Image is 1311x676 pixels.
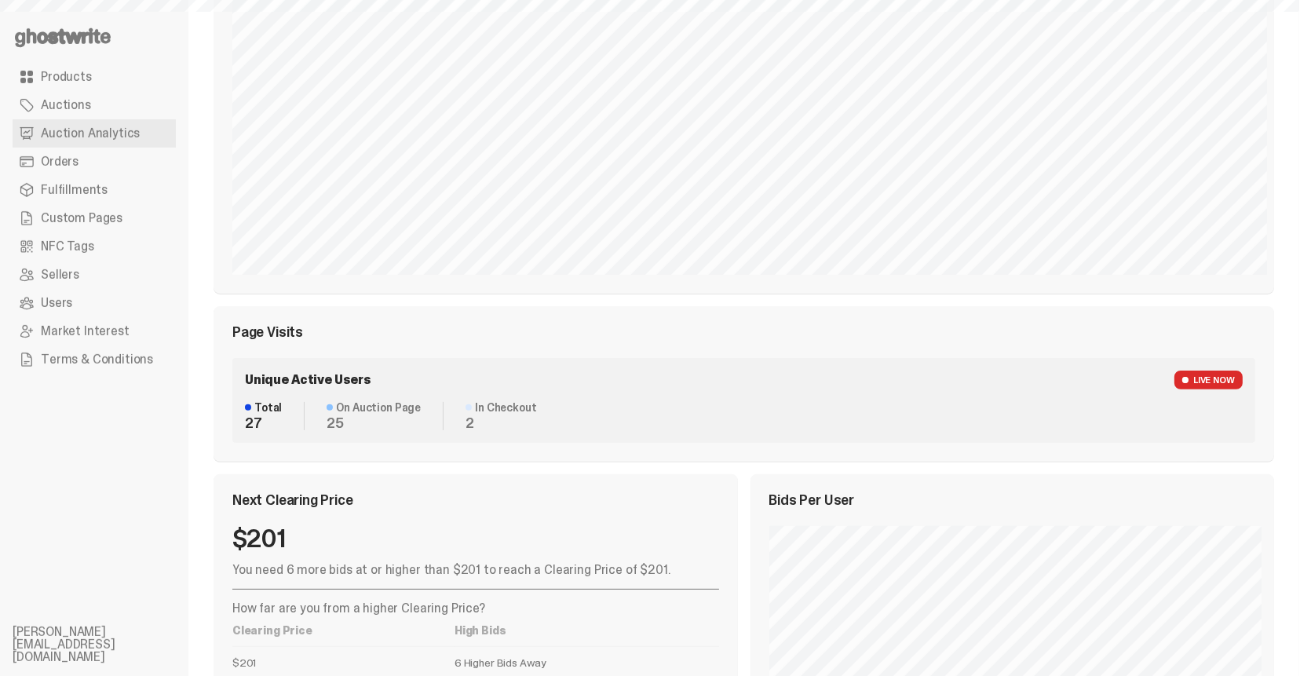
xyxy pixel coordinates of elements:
span: NFC Tags [41,240,94,253]
th: High Bids [455,615,718,647]
span: Bids Per User [769,493,855,507]
a: Terms & Conditions [13,345,176,374]
dt: Total [245,402,282,413]
a: Fulfillments [13,176,176,204]
span: Sellers [41,269,79,281]
span: Page Visits [232,325,303,339]
dt: In Checkout [466,402,536,413]
dt: On Auction Page [327,402,421,413]
span: Next Clearing Price [232,493,353,507]
span: Users [41,297,72,309]
span: Orders [41,155,79,168]
th: Clearing Price [232,615,455,647]
span: Market Interest [41,325,130,338]
a: Custom Pages [13,204,176,232]
a: Orders [13,148,176,176]
p: You need 6 more bids at or higher than $201 to reach a Clearing Price of $201. [232,564,719,576]
a: Products [13,63,176,91]
span: Custom Pages [41,212,122,225]
a: Sellers [13,261,176,289]
dd: 25 [327,416,421,430]
p: How far are you from a higher Clearing Price? [232,602,719,615]
span: Unique Active Users [245,374,371,386]
a: Market Interest [13,317,176,345]
span: LIVE NOW [1174,371,1243,389]
dd: 27 [245,416,282,430]
span: Terms & Conditions [41,353,153,366]
li: [PERSON_NAME][EMAIL_ADDRESS][DOMAIN_NAME] [13,626,201,663]
span: Products [41,71,92,83]
a: Users [13,289,176,317]
span: Auction Analytics [41,127,140,140]
dd: 2 [466,416,536,430]
span: Auctions [41,99,91,111]
a: NFC Tags [13,232,176,261]
div: $201 [232,526,719,551]
span: Fulfillments [41,184,108,196]
a: Auctions [13,91,176,119]
a: Auction Analytics [13,119,176,148]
